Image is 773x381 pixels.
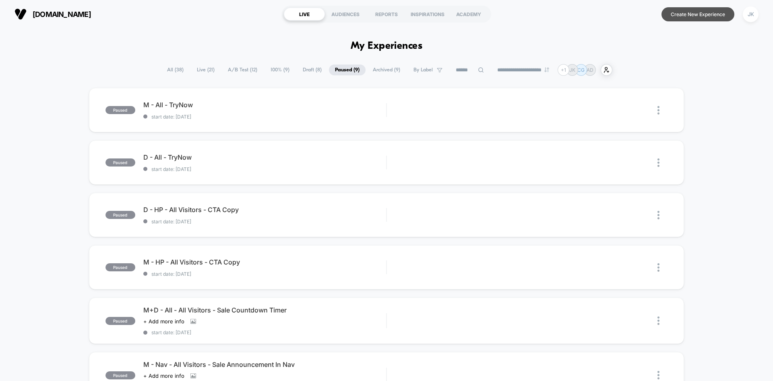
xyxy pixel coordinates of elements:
img: close [657,316,659,325]
button: JK [740,6,761,23]
div: AUDIENCES [325,8,366,21]
div: + 1 [558,64,569,76]
img: end [544,67,549,72]
span: Paused ( 9 ) [329,65,366,75]
span: + Add more info [143,318,184,325]
span: paused [105,371,135,379]
img: close [657,371,659,379]
h1: My Experiences [351,40,423,52]
span: paused [105,158,135,167]
span: 100% ( 9 ) [265,65,296,75]
span: All ( 38 ) [161,65,190,75]
button: Create New Experience [661,7,734,21]
img: close [657,158,659,167]
span: D - All - TryNow [143,153,386,161]
img: close [657,106,659,115]
span: + Add more info [143,373,184,379]
button: [DOMAIN_NAME] [12,8,93,21]
span: Live ( 21 ) [191,65,221,75]
p: CG [577,67,585,73]
span: M - Nav - All Visitors - Sale Announcement In Nav [143,360,386,369]
div: ACADEMY [448,8,489,21]
span: paused [105,317,135,325]
img: close [657,263,659,272]
span: [DOMAIN_NAME] [33,10,91,19]
span: By Label [413,67,433,73]
span: start date: [DATE] [143,166,386,172]
span: start date: [DATE] [143,219,386,225]
span: paused [105,106,135,114]
span: start date: [DATE] [143,271,386,277]
span: Draft ( 8 ) [297,65,328,75]
img: Visually logo [14,8,27,20]
span: start date: [DATE] [143,329,386,335]
span: M - All - TryNow [143,101,386,109]
span: D - HP - All Visitors - CTA Copy [143,206,386,214]
span: paused [105,263,135,271]
span: M - HP - All Visitors - CTA Copy [143,258,386,266]
img: close [657,211,659,219]
p: JK [569,67,575,73]
div: REPORTS [366,8,407,21]
span: A/B Test ( 12 ) [222,65,263,75]
p: AD [587,67,593,73]
span: start date: [DATE] [143,114,386,120]
span: paused [105,211,135,219]
div: INSPIRATIONS [407,8,448,21]
span: Archived ( 9 ) [367,65,406,75]
span: M+D - All - All Visitors - Sale Countdown Timer [143,306,386,314]
div: LIVE [284,8,325,21]
div: JK [743,6,759,22]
